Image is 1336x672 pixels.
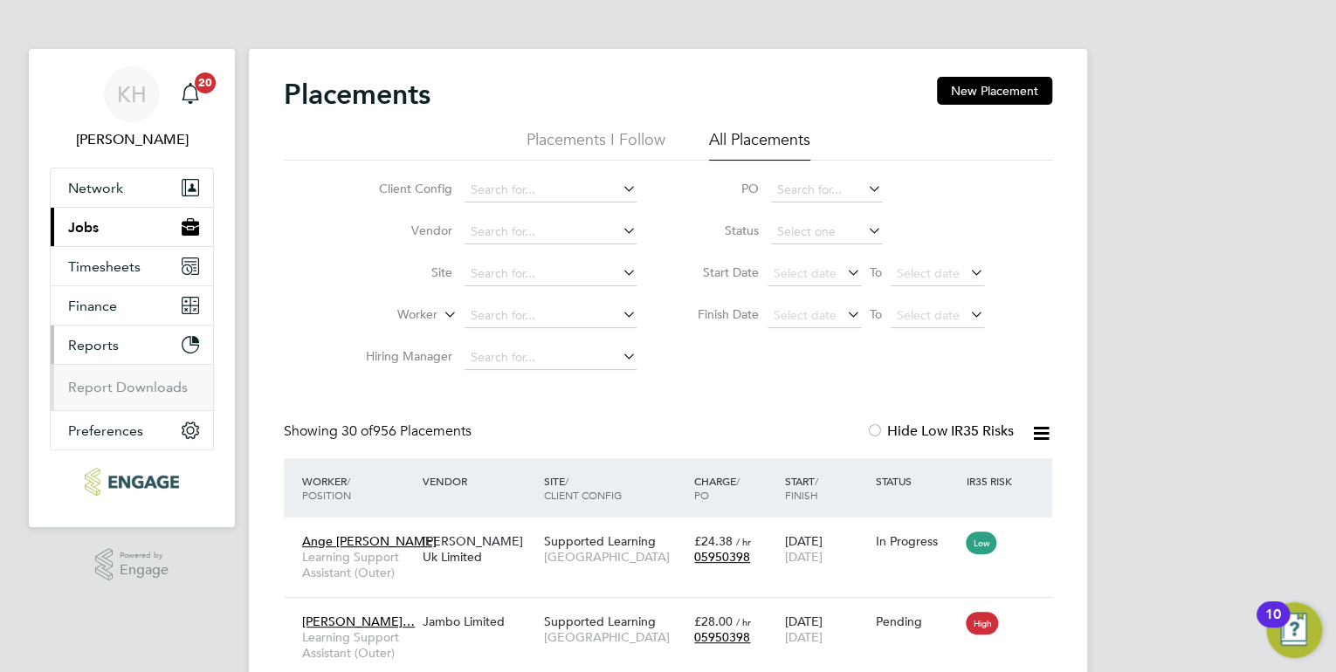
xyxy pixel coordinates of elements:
div: 10 [1265,614,1281,637]
label: Hiring Manager [352,348,452,364]
span: / Finish [785,474,818,502]
input: Select one [771,220,882,244]
label: Vendor [352,223,452,238]
div: [DATE] [781,525,871,573]
span: To [864,261,887,284]
span: Network [68,180,123,196]
span: Low [966,531,996,554]
div: Jambo Limited [418,605,539,638]
a: Go to home page [50,468,214,496]
span: Timesheets [68,258,141,275]
span: 05950398 [694,549,750,565]
div: [PERSON_NAME] Uk Limited [418,525,539,573]
a: KH[PERSON_NAME] [50,66,214,150]
label: Status [680,223,759,238]
a: Ange [PERSON_NAME]Learning Support Assistant (Outer)[PERSON_NAME] Uk LimitedSupported Learning[GE... [298,524,1052,538]
span: / Client Config [543,474,621,502]
label: Hide Low IR35 Risks [866,422,1014,440]
a: Powered byEngage [95,548,169,581]
span: 30 of [341,422,373,440]
span: Select date [897,265,960,281]
button: Reports [51,326,213,364]
input: Search for... [771,178,882,202]
button: Preferences [51,411,213,449]
span: 956 Placements [341,422,472,440]
label: PO [680,181,759,196]
button: Timesheets [51,247,213,285]
div: IR35 Risk [961,465,1022,497]
span: 05950398 [694,629,750,645]
span: High [966,612,998,634]
span: To [864,303,887,326]
label: Site [352,264,452,280]
a: [PERSON_NAME]…Learning Support Assistant (Outer)Jambo LimitedSupported Learning[GEOGRAPHIC_DATA]£... [298,604,1052,619]
a: Report Downloads [68,379,188,395]
span: / hr [736,535,751,548]
div: Vendor [418,465,539,497]
a: 20 [173,66,208,122]
span: Select date [774,307,837,323]
span: Powered by [120,548,169,563]
div: Worker [298,465,418,511]
label: Worker [337,306,437,324]
span: Preferences [68,422,143,439]
img: ncclondon-logo-retina.png [85,468,178,496]
div: Start [781,465,871,511]
span: Supported Learning [543,614,655,629]
span: [DATE] [785,549,823,565]
label: Start Date [680,264,759,280]
button: New Placement [937,77,1052,105]
span: Ange [PERSON_NAME] [302,533,437,549]
span: Select date [774,265,837,281]
input: Search for... [465,178,637,202]
span: / hr [736,615,751,628]
button: Network [51,168,213,207]
button: Finance [51,286,213,325]
span: Kirsty Hanmore [50,129,214,150]
span: Jobs [68,219,99,236]
div: Showing [284,422,475,441]
span: £28.00 [694,614,733,629]
h2: Placements [284,77,430,112]
button: Jobs [51,208,213,246]
label: Client Config [352,181,452,196]
span: 20 [195,72,216,93]
div: Site [539,465,690,511]
label: Finish Date [680,306,759,322]
li: Placements I Follow [527,129,665,161]
span: Finance [68,298,117,314]
nav: Main navigation [29,49,235,527]
div: In Progress [876,533,958,549]
span: Learning Support Assistant (Outer) [302,629,414,661]
span: Learning Support Assistant (Outer) [302,549,414,580]
span: / Position [302,474,351,502]
span: [GEOGRAPHIC_DATA] [543,549,685,565]
div: [DATE] [781,605,871,654]
span: [GEOGRAPHIC_DATA] [543,629,685,645]
span: Engage [120,563,169,578]
span: Reports [68,337,119,353]
div: Charge [690,465,781,511]
div: Status [871,465,962,497]
span: Supported Learning [543,533,655,549]
span: £24.38 [694,533,733,549]
span: [DATE] [785,629,823,645]
button: Open Resource Center, 10 new notifications [1266,602,1322,658]
span: / PO [694,474,740,502]
div: Pending [876,614,958,629]
span: [PERSON_NAME]… [302,614,415,629]
div: Reports [51,364,213,410]
li: All Placements [709,129,810,161]
span: Select date [897,307,960,323]
span: KH [117,83,147,106]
